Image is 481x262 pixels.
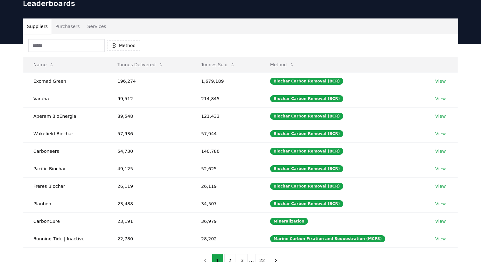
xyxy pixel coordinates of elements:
[191,125,260,142] td: 57,944
[435,218,446,224] a: View
[107,160,191,177] td: 49,125
[23,177,107,195] td: Freres Biochar
[107,212,191,230] td: 23,191
[270,78,343,85] div: Biochar Carbon Removal (BCR)
[23,90,107,107] td: Varaha
[270,218,308,225] div: Mineralization
[270,183,343,190] div: Biochar Carbon Removal (BCR)
[191,72,260,90] td: 1,679,189
[52,19,84,34] button: Purchasers
[191,177,260,195] td: 26,119
[23,195,107,212] td: Planboo
[107,177,191,195] td: 26,119
[191,195,260,212] td: 34,507
[270,200,343,207] div: Biochar Carbon Removal (BCR)
[270,113,343,120] div: Biochar Carbon Removal (BCR)
[28,58,59,71] button: Name
[84,19,110,34] button: Services
[23,72,107,90] td: Exomad Green
[435,96,446,102] a: View
[23,19,52,34] button: Suppliers
[270,130,343,137] div: Biochar Carbon Removal (BCR)
[191,142,260,160] td: 140,780
[191,160,260,177] td: 52,625
[107,107,191,125] td: 89,548
[107,195,191,212] td: 23,488
[435,236,446,242] a: View
[107,90,191,107] td: 99,512
[23,212,107,230] td: CarbonCure
[435,201,446,207] a: View
[191,212,260,230] td: 36,979
[23,230,107,247] td: Running Tide | Inactive
[23,160,107,177] td: Pacific Biochar
[265,58,300,71] button: Method
[23,107,107,125] td: Aperam BioEnergia
[435,78,446,84] a: View
[270,235,385,242] div: Marine Carbon Fixation and Sequestration (MCFS)
[23,125,107,142] td: Wakefield Biochar
[107,40,140,51] button: Method
[196,58,240,71] button: Tonnes Sold
[435,183,446,189] a: View
[107,125,191,142] td: 57,936
[435,131,446,137] a: View
[435,148,446,154] a: View
[23,142,107,160] td: Carboneers
[270,148,343,155] div: Biochar Carbon Removal (BCR)
[270,95,343,102] div: Biochar Carbon Removal (BCR)
[107,142,191,160] td: 54,730
[191,230,260,247] td: 28,202
[112,58,168,71] button: Tonnes Delivered
[107,72,191,90] td: 196,274
[191,107,260,125] td: 121,433
[107,230,191,247] td: 22,780
[191,90,260,107] td: 214,845
[270,165,343,172] div: Biochar Carbon Removal (BCR)
[435,166,446,172] a: View
[435,113,446,119] a: View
